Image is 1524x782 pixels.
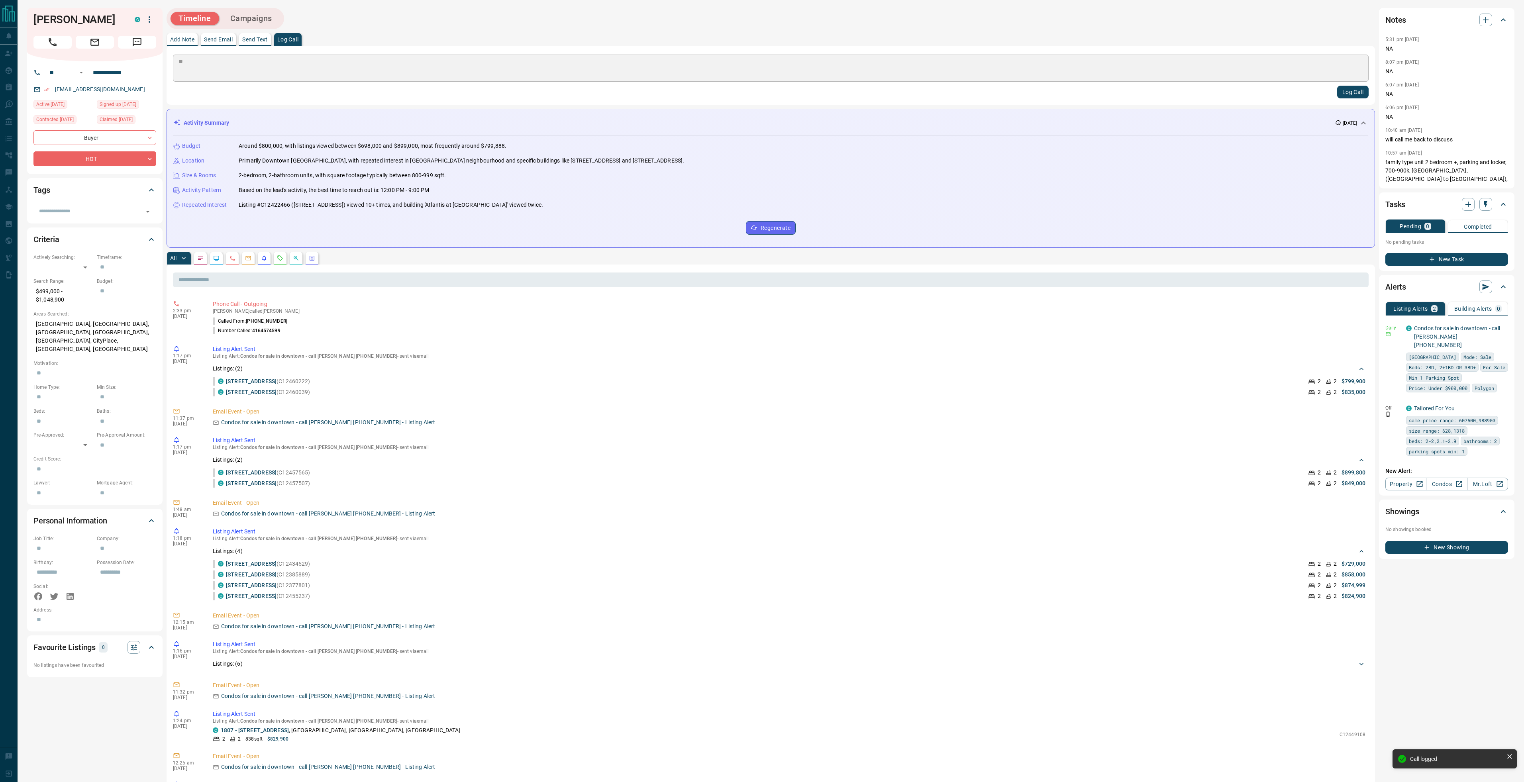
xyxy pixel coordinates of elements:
[218,378,224,384] div: condos.ca
[221,692,435,700] p: Condos for sale in downtown - call [PERSON_NAME] [PHONE_NUMBER] - Listing Alert
[213,640,1365,649] p: Listing Alert Sent
[1343,120,1357,127] p: [DATE]
[226,560,310,568] p: (C12434529)
[226,581,310,590] p: (C12377801)
[1426,223,1429,229] p: 0
[173,507,201,512] p: 1:48 am
[1467,478,1508,490] a: Mr.Loft
[213,499,1365,507] p: Email Event - Open
[173,450,201,455] p: [DATE]
[33,13,123,26] h1: [PERSON_NAME]
[1318,468,1321,477] p: 2
[184,119,229,127] p: Activity Summary
[182,201,227,209] p: Repeated Interest
[239,201,543,209] p: Listing #C12422466 ([STREET_ADDRESS]) viewed 10+ times, and building 'Atlantis at [GEOGRAPHIC_DAT...
[226,561,277,567] a: [STREET_ADDRESS]
[33,184,50,196] h2: Tags
[33,641,96,654] h2: Favourite Listings
[76,68,86,77] button: Open
[97,384,156,391] p: Min Size:
[33,100,93,111] div: Thu Oct 02 2025
[1409,437,1456,445] span: beds: 2-2,2.1-2.9
[1463,437,1497,445] span: bathrooms: 2
[1342,468,1365,477] p: $899,800
[1334,388,1337,396] p: 2
[213,536,1365,541] p: Listing Alert : - sent via email
[1342,377,1365,386] p: $799,900
[1318,592,1321,600] p: 2
[1385,127,1422,133] p: 10:40 am [DATE]
[252,328,280,333] span: 4164574599
[182,186,221,194] p: Activity Pattern
[1409,427,1465,435] span: size range: 628,1318
[170,255,177,261] p: All
[240,536,397,541] span: Condos for sale in downtown - call [PERSON_NAME] [PHONE_NUMBER]
[226,571,277,578] a: [STREET_ADDRESS]
[239,186,429,194] p: Based on the lead's activity, the best time to reach out is: 12:00 PM - 9:00 PM
[33,455,156,463] p: Credit Score:
[267,735,288,743] p: $829,900
[293,255,299,261] svg: Opportunities
[97,431,156,439] p: Pre-Approval Amount:
[245,255,251,261] svg: Emails
[239,171,446,180] p: 2-bedroom, 2-bathroom units, with square footage typically between 800-999 sqft.
[173,654,201,659] p: [DATE]
[173,359,201,364] p: [DATE]
[1342,581,1365,590] p: $874,999
[76,36,114,49] span: Email
[1385,478,1426,490] a: Property
[97,535,156,542] p: Company:
[33,285,93,306] p: $499,000 - $1,048,900
[213,300,1365,308] p: Phone Call - Outgoing
[1410,756,1503,762] div: Call logged
[213,361,1365,376] div: Listings: (2)
[173,314,201,319] p: [DATE]
[240,649,397,654] span: Condos for sale in downtown - call [PERSON_NAME] [PHONE_NUMBER]
[1385,404,1401,412] p: Off
[213,345,1365,353] p: Listing Alert Sent
[1318,377,1321,386] p: 2
[1426,478,1467,490] a: Condos
[33,431,93,439] p: Pre-Approved:
[218,572,224,577] div: condos.ca
[1385,198,1405,211] h2: Tasks
[1414,325,1500,348] a: Condos for sale in downtown - call [PERSON_NAME] [PHONE_NUMBER]
[97,559,156,566] p: Possession Date:
[1385,135,1508,144] p: will call me back to discuss
[1385,45,1508,53] p: NA
[238,735,241,743] p: 2
[226,377,310,386] p: (C12460222)
[135,17,140,22] div: condos.ca
[1385,277,1508,296] div: Alerts
[1463,353,1491,361] span: Mode: Sale
[221,726,461,735] p: , [GEOGRAPHIC_DATA], [GEOGRAPHIC_DATA], [GEOGRAPHIC_DATA]
[213,660,243,668] p: Listings: ( 6 )
[97,115,156,126] div: Wed Sep 17 2025
[97,278,156,285] p: Budget:
[173,619,201,625] p: 12:15 am
[213,255,220,261] svg: Lead Browsing Activity
[239,142,506,150] p: Around $800,000, with listings viewed between $698,000 and $899,000, most frequently around $799,...
[218,470,224,475] div: condos.ca
[1342,388,1365,396] p: $835,000
[239,157,684,165] p: Primarily Downtown [GEOGRAPHIC_DATA], with repeated interest in [GEOGRAPHIC_DATA] neighbourhood a...
[218,561,224,566] div: condos.ca
[36,100,65,108] span: Active [DATE]
[1409,353,1456,361] span: [GEOGRAPHIC_DATA]
[1385,59,1419,65] p: 8:07 pm [DATE]
[213,547,243,555] p: Listings: ( 4 )
[245,735,263,743] p: 838 sqft
[1337,86,1369,98] button: Log Call
[213,327,280,334] p: Number Called:
[1385,541,1508,554] button: New Showing
[1414,405,1455,412] a: Tailored For You
[1497,306,1500,312] p: 0
[226,388,310,396] p: (C12460039)
[173,421,201,427] p: [DATE]
[1385,331,1391,337] svg: Email
[222,735,225,743] p: 2
[213,649,1365,654] p: Listing Alert : - sent via email
[33,408,93,415] p: Beds:
[1385,37,1419,42] p: 5:31 pm [DATE]
[213,318,287,325] p: Called From:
